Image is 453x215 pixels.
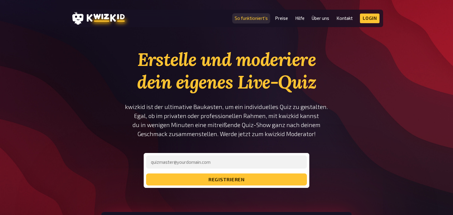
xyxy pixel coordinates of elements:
[235,16,268,21] a: So funktioniert's
[336,16,353,21] a: Kontakt
[295,16,305,21] a: Hilfe
[125,48,328,93] h1: Erstelle und moderiere dein eigenes Live-Quiz
[146,155,307,169] input: quizmaster@yourdomain.com
[125,102,328,139] p: kwizkid ist der ultimative Baukasten, um ein individuelles Quiz zu gestalten. Egal, ob im private...
[146,173,307,185] button: registrieren
[275,16,288,21] a: Preise
[360,14,380,23] a: Login
[312,16,329,21] a: Über uns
